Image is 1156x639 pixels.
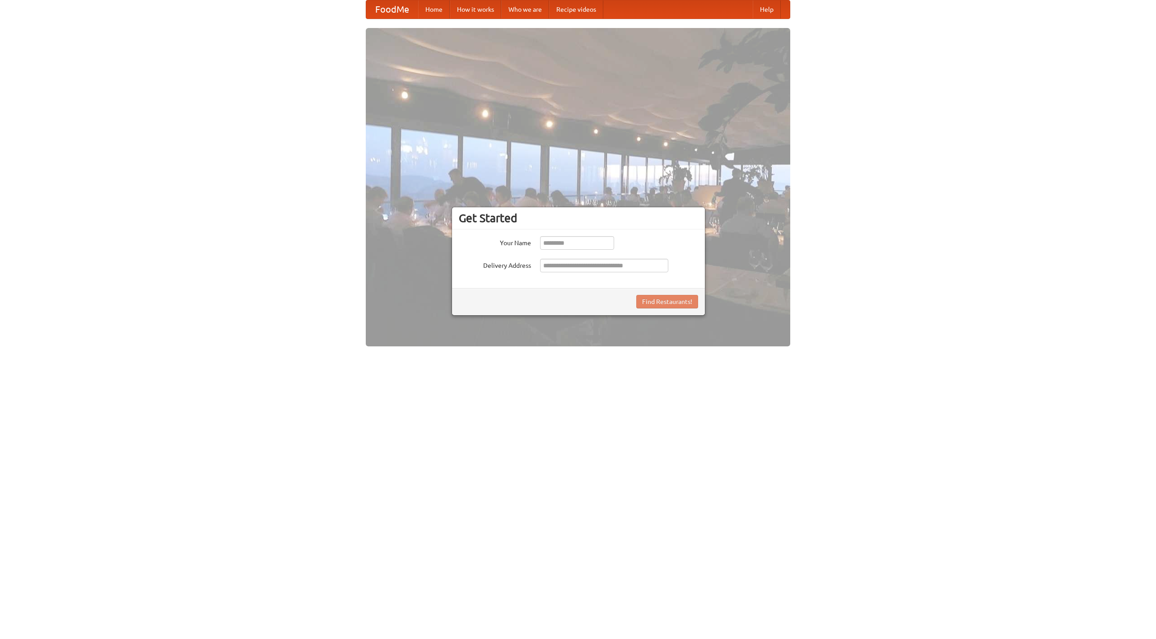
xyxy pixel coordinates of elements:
a: FoodMe [366,0,418,19]
label: Delivery Address [459,259,531,270]
a: How it works [450,0,501,19]
a: Recipe videos [549,0,603,19]
h3: Get Started [459,211,698,225]
label: Your Name [459,236,531,247]
a: Home [418,0,450,19]
a: Who we are [501,0,549,19]
a: Help [753,0,781,19]
button: Find Restaurants! [636,295,698,308]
